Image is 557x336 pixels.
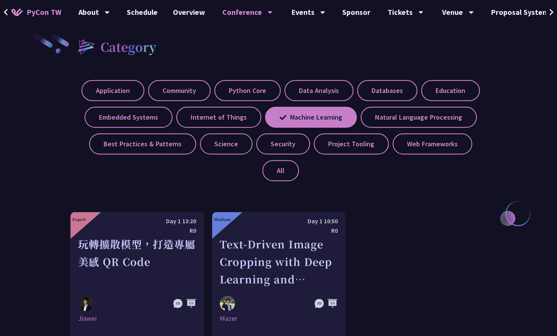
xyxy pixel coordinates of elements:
[4,3,69,22] a: PyCon TW
[78,235,196,288] div: 玩轉擴散模型，打造專屬美感 QR Code
[214,80,281,101] label: Python Core
[357,80,417,101] label: Databases
[220,226,338,235] div: R0
[70,32,101,61] img: heading-bullet
[176,107,261,128] label: Internet of Things
[314,133,389,154] label: Project Tooling
[393,133,472,154] label: Web Frameworks
[78,226,196,235] div: R0
[27,6,61,18] span: PyCon TW
[214,216,231,222] div: Medium
[101,37,156,56] h2: Category
[284,80,353,101] label: Data Analysis
[72,216,86,222] div: Expert
[200,133,252,154] label: Science
[220,296,235,311] img: Mazer
[11,8,23,16] img: Home icon of PyCon TW 2025
[220,235,338,288] div: Text-Driven Image Cropping with Deep Learning and Genetic Algorithm
[220,216,338,226] div: Day 1 10:50
[361,107,477,128] label: Natural Language Processing
[421,80,480,101] label: Education
[85,107,172,128] label: Embedded Systems
[256,133,310,154] label: Security
[220,314,338,323] div: Mazer
[81,80,144,101] label: Application
[78,216,196,226] div: Day 1 13:20
[148,80,211,101] label: Community
[262,160,299,181] label: All
[265,107,357,128] label: Machine Learning
[78,296,93,311] img: Jiawei
[78,314,196,323] div: Jiawei
[89,133,196,154] label: Best Practices & Patterns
